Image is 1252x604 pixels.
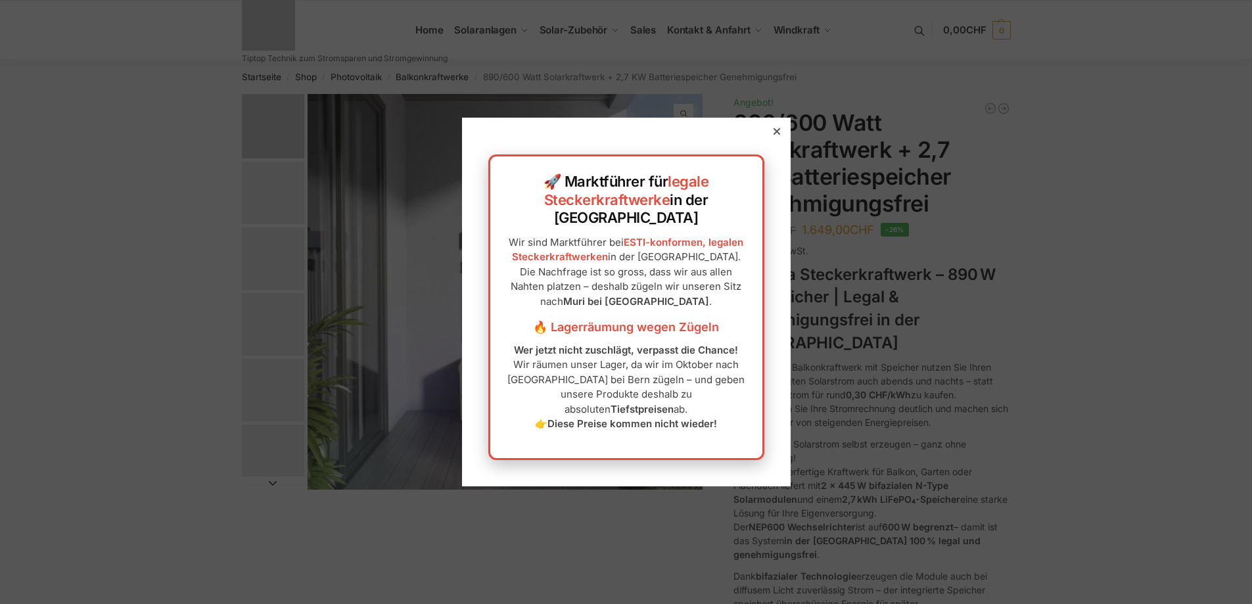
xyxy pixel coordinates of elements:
[514,344,738,356] strong: Wer jetzt nicht zuschlägt, verpasst die Chance!
[503,319,749,336] h3: 🔥 Lagerräumung wegen Zügeln
[503,173,749,227] h2: 🚀 Marktführer für in der [GEOGRAPHIC_DATA]
[512,236,744,264] a: ESTI-konformen, legalen Steckerkraftwerken
[611,403,674,415] strong: Tiefstpreisen
[547,417,717,430] strong: Diese Preise kommen nicht wieder!
[503,235,749,310] p: Wir sind Marktführer bei in der [GEOGRAPHIC_DATA]. Die Nachfrage ist so gross, dass wir aus allen...
[544,173,709,208] a: legale Steckerkraftwerke
[563,295,709,308] strong: Muri bei [GEOGRAPHIC_DATA]
[503,343,749,432] p: Wir räumen unser Lager, da wir im Oktober nach [GEOGRAPHIC_DATA] bei Bern zügeln – und geben unse...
